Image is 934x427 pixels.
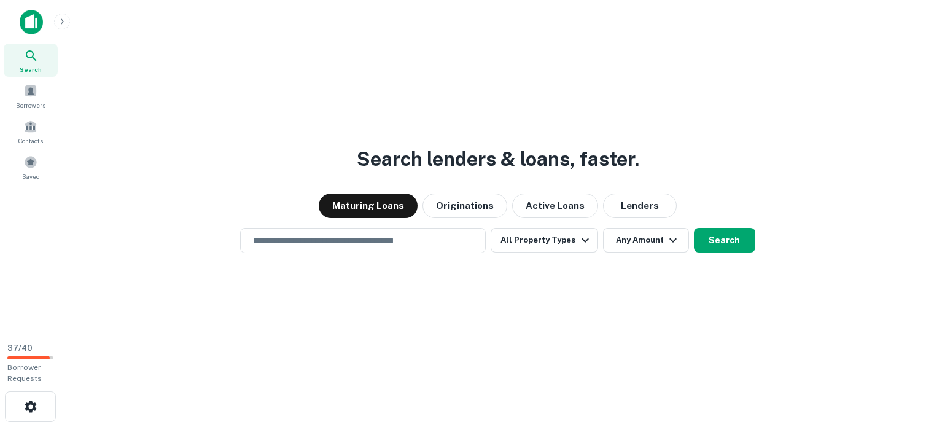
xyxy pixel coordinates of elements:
a: Search [4,44,58,77]
button: All Property Types [491,228,597,253]
iframe: Chat Widget [873,329,934,388]
button: Search [694,228,755,253]
span: Borrowers [16,100,45,110]
span: Saved [22,171,40,181]
a: Borrowers [4,79,58,112]
img: capitalize-icon.png [20,10,43,34]
span: 37 / 40 [7,343,33,353]
button: Lenders [603,194,677,218]
button: Any Amount [603,228,689,253]
button: Maturing Loans [319,194,418,218]
span: Contacts [18,136,43,146]
button: Active Loans [512,194,598,218]
a: Contacts [4,115,58,148]
span: Search [20,65,42,74]
button: Originations [422,194,507,218]
span: Borrower Requests [7,363,42,383]
h3: Search lenders & loans, faster. [357,144,639,174]
a: Saved [4,151,58,184]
